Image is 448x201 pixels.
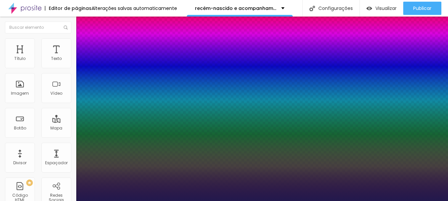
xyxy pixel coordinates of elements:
[5,22,71,33] input: Buscar elemento
[51,56,62,61] font: Texto
[403,2,441,15] button: Publicar
[195,5,285,12] font: recém-nascido e acompanhamento
[318,5,353,12] font: Configurações
[14,125,26,131] font: Botão
[11,90,29,96] font: Imagem
[50,90,62,96] font: Vídeo
[64,25,68,29] img: Ícone
[366,6,372,11] img: view-1.svg
[413,5,431,12] font: Publicar
[92,5,177,12] font: Alterações salvas automaticamente
[360,2,403,15] button: Visualizar
[50,125,62,131] font: Mapa
[49,5,92,12] font: Editor de páginas
[14,56,26,61] font: Título
[375,5,397,12] font: Visualizar
[45,160,68,166] font: Espaçador
[13,160,27,166] font: Divisor
[309,6,315,11] img: Ícone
